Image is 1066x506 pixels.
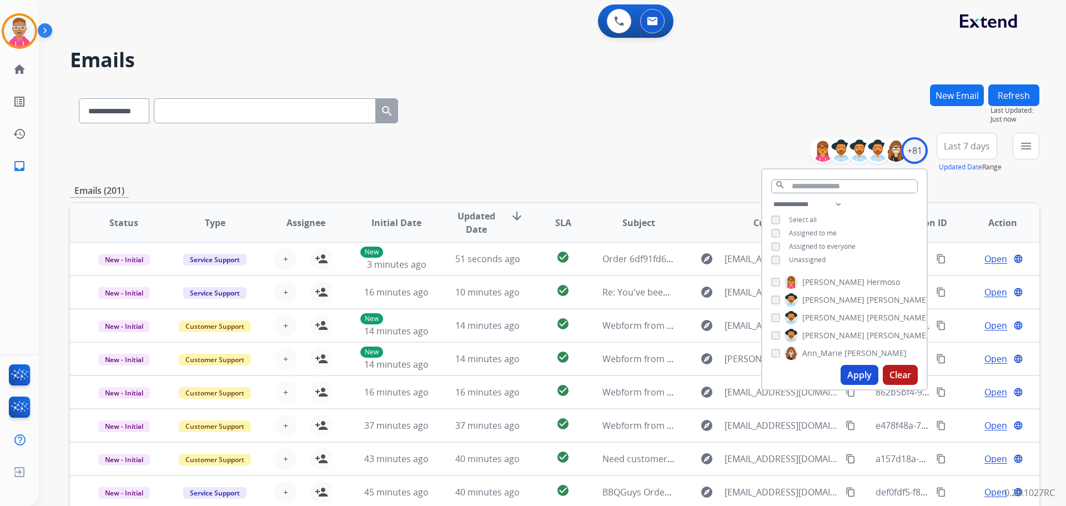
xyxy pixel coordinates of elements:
[556,350,570,364] mat-icon: check_circle
[876,453,1044,465] span: a157d18a-e154-43c5-9434-09432a4850f1
[179,387,251,399] span: Customer Support
[936,454,946,464] mat-icon: content_copy
[789,242,856,251] span: Assigned to everyone
[283,452,288,465] span: +
[876,419,1044,432] span: e478f48a-7ab8-4fa2-b359-22aabbea7472
[984,385,1007,399] span: Open
[775,180,785,190] mat-icon: search
[602,419,854,432] span: Webform from [EMAIL_ADDRESS][DOMAIN_NAME] on [DATE]
[802,294,864,305] span: [PERSON_NAME]
[602,386,854,398] span: Webform from [EMAIL_ADDRESS][DOMAIN_NAME] on [DATE]
[984,419,1007,432] span: Open
[13,63,26,76] mat-icon: home
[936,387,946,397] mat-icon: content_copy
[846,420,856,430] mat-icon: content_copy
[109,216,138,229] span: Status
[556,284,570,297] mat-icon: check_circle
[939,163,982,172] button: Updated Date
[98,287,150,299] span: New - Initial
[455,319,520,332] span: 14 minutes ago
[1013,354,1023,364] mat-icon: language
[179,420,251,432] span: Customer Support
[602,286,965,298] span: Re: You've been assigned a new service order: 81591651-70ea-442a-a2ed-7a1ffaa8ed96
[725,252,839,265] span: [EMAIL_ADDRESS][DOMAIN_NAME]
[725,319,839,332] span: [EMAIL_ADDRESS][DOMAIN_NAME]
[179,454,251,465] span: Customer Support
[944,144,990,148] span: Last 7 days
[556,384,570,397] mat-icon: check_circle
[700,452,713,465] mat-icon: explore
[1013,320,1023,330] mat-icon: language
[846,487,856,497] mat-icon: content_copy
[602,319,854,332] span: Webform from [EMAIL_ADDRESS][DOMAIN_NAME] on [DATE]
[725,385,839,399] span: [EMAIL_ADDRESS][DOMAIN_NAME]
[283,385,288,399] span: +
[183,254,247,265] span: Service Support
[315,252,328,265] mat-icon: person_add
[98,387,150,399] span: New - Initial
[315,419,328,432] mat-icon: person_add
[283,252,288,265] span: +
[556,417,570,430] mat-icon: check_circle
[315,452,328,465] mat-icon: person_add
[602,353,923,365] span: Webform from [PERSON_NAME][EMAIL_ADDRESS][DOMAIN_NAME] on [DATE]
[183,287,247,299] span: Service Support
[13,127,26,141] mat-icon: history
[315,352,328,365] mat-icon: person_add
[364,325,429,337] span: 14 minutes ago
[948,203,1039,242] th: Action
[602,253,799,265] span: Order 6df91fd6-1984-4452-8d52-d1cb771276ab
[789,255,826,264] span: Unassigned
[556,251,570,264] mat-icon: check_circle
[622,216,655,229] span: Subject
[1019,139,1033,153] mat-icon: menu
[1013,254,1023,264] mat-icon: language
[286,216,325,229] span: Assignee
[275,314,297,337] button: +
[367,258,426,270] span: 3 minutes ago
[802,277,864,288] span: [PERSON_NAME]
[183,487,247,499] span: Service Support
[802,312,864,323] span: [PERSON_NAME]
[725,485,839,499] span: [EMAIL_ADDRESS][DOMAIN_NAME]
[455,353,520,365] span: 14 minutes ago
[275,448,297,470] button: +
[364,419,429,432] span: 37 minutes ago
[364,453,429,465] span: 43 minutes ago
[275,381,297,403] button: +
[364,358,429,370] span: 14 minutes ago
[984,452,1007,465] span: Open
[883,365,918,385] button: Clear
[283,419,288,432] span: +
[13,159,26,173] mat-icon: inbox
[283,352,288,365] span: +
[451,209,502,236] span: Updated Date
[555,216,571,229] span: SLA
[205,216,225,229] span: Type
[876,386,1041,398] span: 862b5bf4-9c9d-4ed0-b07f-67b24fe9fb00
[179,320,251,332] span: Customer Support
[753,216,797,229] span: Customer
[936,254,946,264] mat-icon: content_copy
[936,287,946,297] mat-icon: content_copy
[936,487,946,497] mat-icon: content_copy
[455,386,520,398] span: 16 minutes ago
[867,294,929,305] span: [PERSON_NAME]
[70,49,1039,71] h2: Emails
[98,454,150,465] span: New - Initial
[556,484,570,497] mat-icon: check_circle
[1013,454,1023,464] mat-icon: language
[700,485,713,499] mat-icon: explore
[725,419,839,432] span: [EMAIL_ADDRESS][DOMAIN_NAME]
[725,285,839,299] span: [EMAIL_ADDRESS][DOMAIN_NAME]
[988,84,1039,106] button: Refresh
[455,253,520,265] span: 51 seconds ago
[360,313,383,324] p: New
[602,486,726,498] span: BBQGuys Order Confirmation
[602,453,703,465] span: Need customer support
[315,319,328,332] mat-icon: person_add
[990,115,1039,124] span: Just now
[700,352,713,365] mat-icon: explore
[725,352,839,365] span: [PERSON_NAME][EMAIL_ADDRESS][DOMAIN_NAME]
[556,317,570,330] mat-icon: check_circle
